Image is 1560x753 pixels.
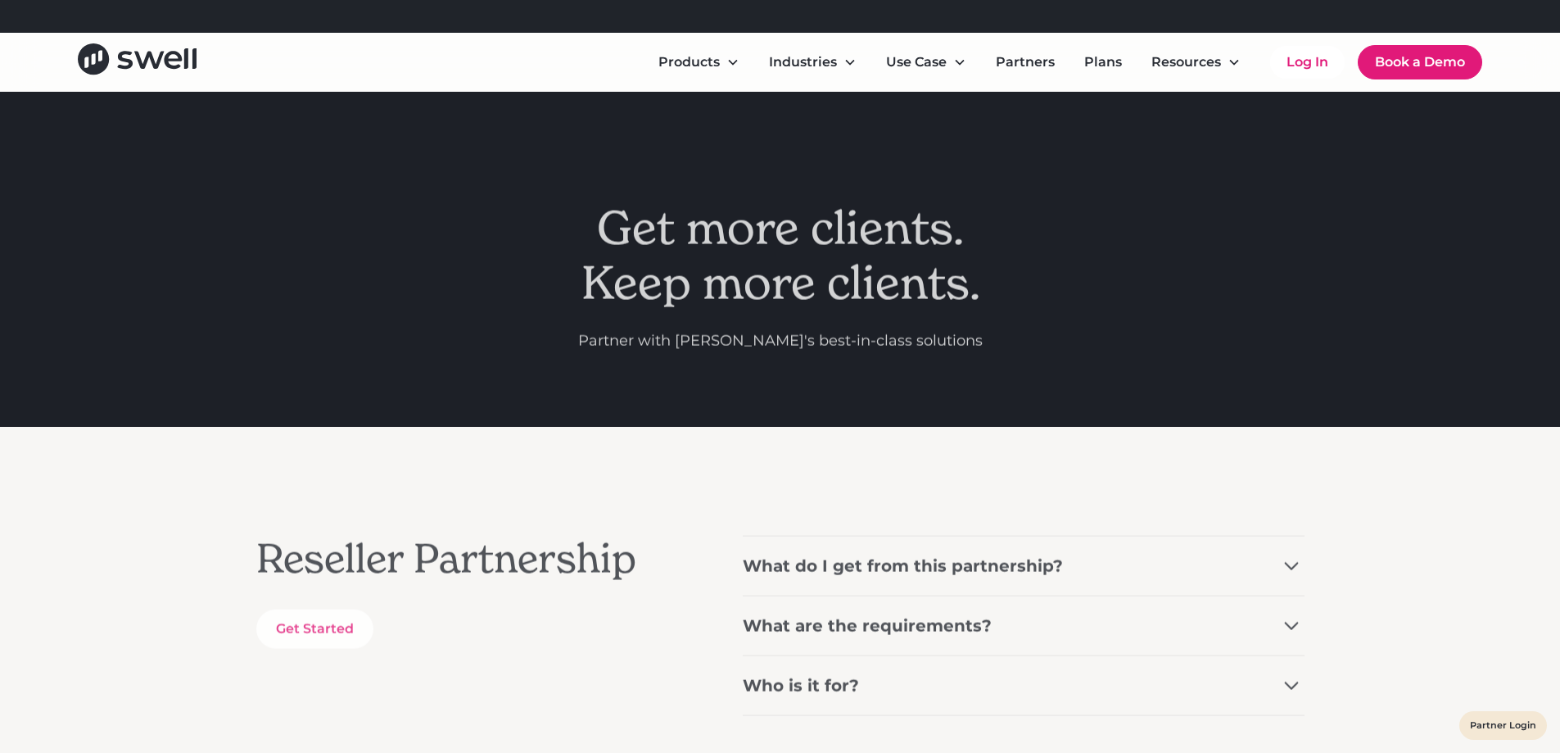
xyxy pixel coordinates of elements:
h2: Reseller Partnership [256,536,677,583]
div: Resources [1138,46,1254,79]
div: Who is it for? [743,674,859,697]
a: Book a Demo [1358,45,1482,79]
div: Products [645,46,753,79]
div: Industries [756,46,870,79]
p: Partner with [PERSON_NAME]'s best-in-class solutions [578,330,983,352]
div: What are the requirements? [743,615,992,637]
div: Use Case [886,52,947,72]
a: Plans [1071,46,1135,79]
a: Partners [983,46,1068,79]
a: Log In [1270,46,1345,79]
div: Resources [1151,52,1221,72]
a: Get Started [256,610,373,649]
h1: Get more clients. Keep more clients. [578,201,983,311]
div: Use Case [873,46,979,79]
div: What do I get from this partnership? [743,555,1063,578]
div: Products [658,52,720,72]
div: Industries [769,52,837,72]
a: Partner Login [1470,715,1536,736]
a: home [78,43,197,80]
